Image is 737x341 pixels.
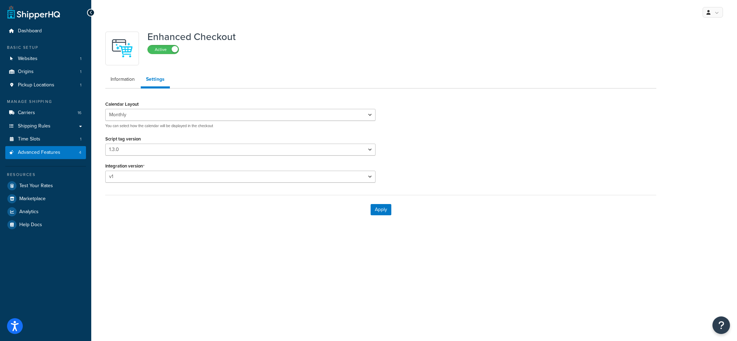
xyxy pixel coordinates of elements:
div: Manage Shipping [5,99,86,105]
a: Pickup Locations1 [5,79,86,92]
li: Websites [5,52,86,65]
span: 1 [80,82,81,88]
li: Origins [5,65,86,78]
span: Origins [18,69,34,75]
a: Analytics [5,205,86,218]
li: Advanced Features [5,146,86,159]
a: Websites1 [5,52,86,65]
label: Integration version [105,163,145,169]
img: RgAAAABJRU5ErkJggg== [110,36,134,61]
li: Carriers [5,106,86,119]
span: Shipping Rules [18,123,51,129]
a: Information [105,72,140,86]
a: Shipping Rules [5,120,86,133]
a: Marketplace [5,192,86,205]
h1: Enhanced Checkout [147,32,236,42]
a: Test Your Rates [5,179,86,192]
div: Resources [5,172,86,178]
span: 16 [78,110,81,116]
a: Dashboard [5,25,86,38]
span: Test Your Rates [19,183,53,189]
span: 1 [80,56,81,62]
span: Time Slots [18,136,40,142]
label: Script tag version [105,136,141,142]
button: Open Resource Center [712,316,730,334]
span: 1 [80,69,81,75]
span: 1 [80,136,81,142]
span: Help Docs [19,222,42,228]
span: Analytics [19,209,39,215]
span: Carriers [18,110,35,116]
span: Advanced Features [18,150,60,156]
span: Pickup Locations [18,82,54,88]
a: Help Docs [5,218,86,231]
label: Active [148,45,179,54]
span: Marketplace [19,196,46,202]
a: Origins1 [5,65,86,78]
a: Carriers16 [5,106,86,119]
a: Time Slots1 [5,133,86,146]
li: Pickup Locations [5,79,86,92]
span: 4 [79,150,81,156]
button: Apply [371,204,391,215]
a: Advanced Features4 [5,146,86,159]
p: You can select how the calendar will be displayed in the checkout [105,123,376,129]
li: Time Slots [5,133,86,146]
span: Websites [18,56,38,62]
span: Dashboard [18,28,42,34]
div: Basic Setup [5,45,86,51]
a: Settings [141,72,170,88]
label: Calendar Layout [105,101,139,107]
